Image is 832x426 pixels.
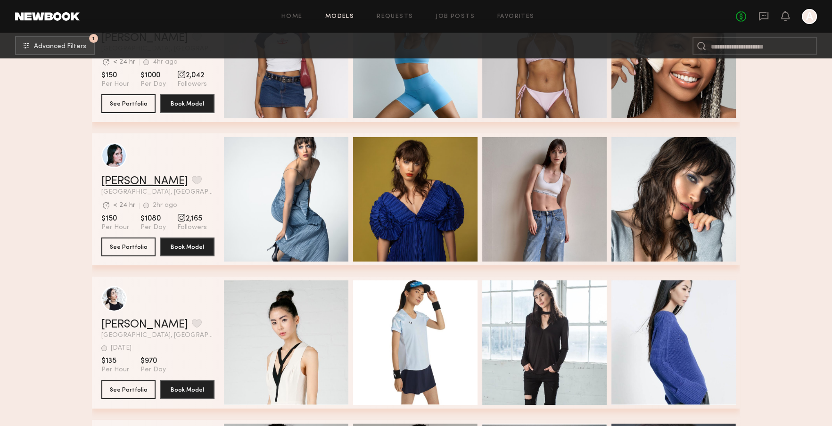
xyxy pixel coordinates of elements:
[140,223,166,232] span: Per Day
[101,380,156,399] button: See Portfolio
[140,71,166,80] span: $1000
[140,214,166,223] span: $1080
[111,345,132,352] div: [DATE]
[177,214,207,223] span: 2,165
[101,223,129,232] span: Per Hour
[497,14,535,20] a: Favorites
[140,366,166,374] span: Per Day
[177,80,207,89] span: Followers
[101,189,214,196] span: [GEOGRAPHIC_DATA], [GEOGRAPHIC_DATA]
[101,214,129,223] span: $150
[436,14,475,20] a: Job Posts
[160,380,214,399] button: Book Model
[101,319,188,330] a: [PERSON_NAME]
[160,238,214,256] button: Book Model
[101,332,214,339] span: [GEOGRAPHIC_DATA], [GEOGRAPHIC_DATA]
[177,223,207,232] span: Followers
[377,14,413,20] a: Requests
[15,36,95,55] button: 1Advanced Filters
[802,9,817,24] a: A
[101,356,129,366] span: $135
[101,71,129,80] span: $150
[92,36,95,41] span: 1
[101,80,129,89] span: Per Hour
[325,14,354,20] a: Models
[140,356,166,366] span: $970
[153,202,177,209] div: 2hr ago
[140,80,166,89] span: Per Day
[113,202,135,209] div: < 24 hr
[101,176,188,187] a: [PERSON_NAME]
[153,59,178,66] div: 4hr ago
[101,366,129,374] span: Per Hour
[101,94,156,113] button: See Portfolio
[113,59,135,66] div: < 24 hr
[34,43,86,50] span: Advanced Filters
[160,94,214,113] button: Book Model
[281,14,303,20] a: Home
[177,71,207,80] span: 2,042
[101,238,156,256] button: See Portfolio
